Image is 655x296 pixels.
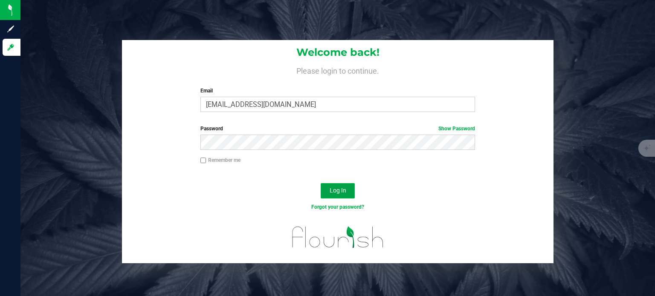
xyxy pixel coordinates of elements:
h4: Please login to continue. [122,65,554,75]
inline-svg: Sign up [6,25,15,33]
button: Log In [321,183,355,198]
label: Email [200,87,475,95]
a: Forgot your password? [311,204,364,210]
label: Remember me [200,156,241,164]
a: Show Password [438,126,475,132]
h1: Welcome back! [122,47,554,58]
img: flourish_logo.svg [284,220,392,254]
span: Password [200,126,223,132]
input: Remember me [200,158,206,164]
span: Log In [330,187,346,194]
inline-svg: Log in [6,43,15,52]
